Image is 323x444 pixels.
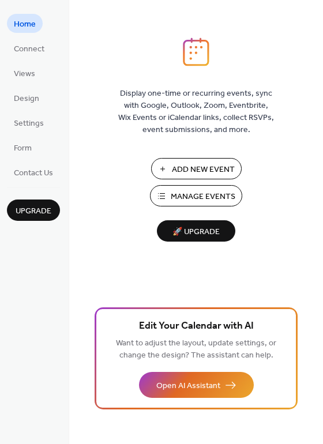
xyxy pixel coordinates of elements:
[7,113,51,132] a: Settings
[7,138,39,157] a: Form
[7,88,46,107] a: Design
[116,336,276,363] span: Want to adjust the layout, update settings, or change the design? The assistant can help.
[157,220,235,242] button: 🚀 Upgrade
[183,37,209,66] img: logo_icon.svg
[7,163,60,182] a: Contact Us
[7,63,42,82] a: Views
[14,93,39,105] span: Design
[171,191,235,203] span: Manage Events
[14,68,35,80] span: Views
[14,118,44,130] span: Settings
[14,18,36,31] span: Home
[7,39,51,58] a: Connect
[7,200,60,221] button: Upgrade
[14,167,53,179] span: Contact Us
[7,14,43,33] a: Home
[14,43,44,55] span: Connect
[139,372,254,398] button: Open AI Assistant
[118,88,274,136] span: Display one-time or recurring events, sync with Google, Outlook, Zoom, Eventbrite, Wix Events or ...
[156,380,220,392] span: Open AI Assistant
[151,158,242,179] button: Add New Event
[14,142,32,155] span: Form
[139,318,254,334] span: Edit Your Calendar with AI
[16,205,51,217] span: Upgrade
[150,185,242,206] button: Manage Events
[164,224,228,240] span: 🚀 Upgrade
[172,164,235,176] span: Add New Event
